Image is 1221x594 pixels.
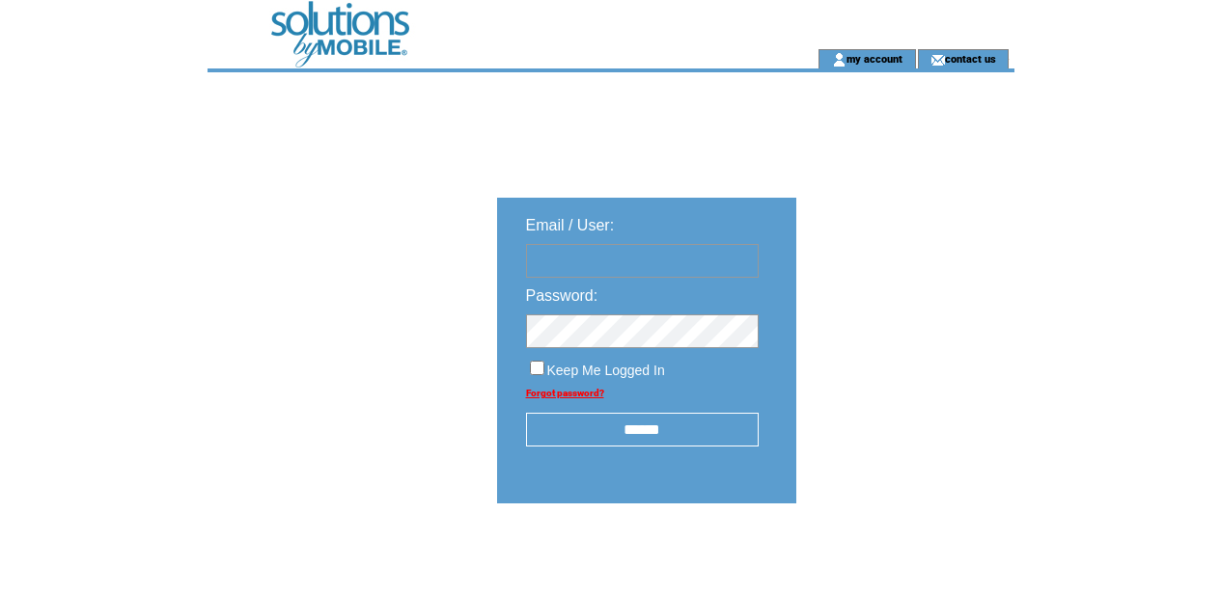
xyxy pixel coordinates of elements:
a: contact us [945,52,996,65]
img: transparent.png;jsessionid=26A0F8C00FAA406F065A291C412DAFD1 [852,552,949,576]
img: account_icon.gif;jsessionid=26A0F8C00FAA406F065A291C412DAFD1 [832,52,846,67]
img: contact_us_icon.gif;jsessionid=26A0F8C00FAA406F065A291C412DAFD1 [930,52,945,67]
a: Forgot password? [526,388,604,398]
a: my account [846,52,902,65]
span: Email / User: [526,217,615,233]
span: Keep Me Logged In [547,363,665,378]
span: Password: [526,287,598,304]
